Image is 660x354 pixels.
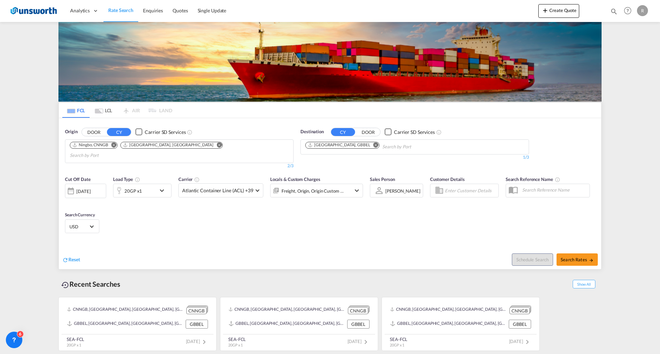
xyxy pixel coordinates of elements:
span: Quotes [173,8,188,13]
md-icon: icon-chevron-right [523,338,531,346]
span: Destination [300,128,324,135]
div: Belfast, GBBEL [308,142,370,148]
div: Freight Origin Origin Custom Destination Factory Stuffing [282,186,344,196]
md-tab-item: FCL [62,103,90,118]
div: [DATE] [76,188,90,194]
md-icon: Your search will be saved by the below given name [555,177,560,182]
md-checkbox: Checkbox No Ink [385,128,435,136]
span: Sales Person [370,176,395,182]
div: icon-magnify [610,8,618,18]
md-tab-item: LCL [90,103,117,118]
input: Enter Customer Details [445,185,496,196]
span: 20GP x 1 [228,343,243,347]
md-icon: icon-refresh [62,257,68,263]
span: USD [69,224,89,230]
md-pagination-wrapper: Use the left and right arrow keys to navigate between tabs [62,103,172,118]
div: OriginDOOR CY Checkbox No InkUnchecked: Search for CY (Container Yard) services for all selected ... [59,118,601,269]
md-icon: icon-information-outline [135,177,140,182]
md-icon: The selected Trucker/Carrierwill be displayed in the rate results If the rates are from another f... [194,177,200,182]
span: Single Update [198,8,227,13]
button: Remove [212,142,222,149]
div: GBBEL, Belfast, United Kingdom, GB & Ireland, Europe [229,320,345,329]
md-icon: Unchecked: Search for CY (Container Yard) services for all selected carriers.Checked : Search for... [187,129,192,135]
div: SEA-FCL [390,336,407,342]
span: Rate Search [108,7,133,13]
md-select: Sales Person: Rizwan Nismi [385,186,421,196]
span: Search Currency [65,212,95,217]
span: Origin [65,128,77,135]
div: GBBEL [186,320,208,329]
md-icon: icon-arrow-right [589,258,594,263]
img: LCL+%26+FCL+BACKGROUND.png [58,22,602,102]
div: 20GP x1 [124,186,142,196]
md-icon: Unchecked: Search for CY (Container Yard) services for all selected carriers.Checked : Search for... [436,129,442,135]
div: Help [622,5,637,17]
span: Reset [68,256,80,262]
div: Press delete to remove this chip. [308,142,372,148]
md-chips-wrap: Chips container. Use arrow keys to select chips. [69,140,290,161]
button: Note: By default Schedule search will only considerorigin ports, destination ports and cut off da... [512,253,553,266]
span: Atlantic Container Line (ACL) +39 [182,187,253,194]
button: icon-plus 400-fgCreate Quote [538,4,579,18]
div: SEA-FCL [228,336,246,342]
button: DOOR [356,128,380,136]
button: CY [331,128,355,136]
div: CNNGB [186,307,207,315]
div: GBBEL, Belfast, United Kingdom, GB & Ireland, Europe [390,320,507,329]
span: [DATE] [348,339,370,344]
div: GBBEL [347,320,370,329]
div: R [637,5,648,16]
span: Search Rates [561,257,594,262]
div: Shanghai, CNSHA [123,142,213,148]
recent-search-card: CNNGB, [GEOGRAPHIC_DATA], [GEOGRAPHIC_DATA], [GEOGRAPHIC_DATA] & [GEOGRAPHIC_DATA], [GEOGRAPHIC_D... [382,297,540,351]
div: CNNGB [348,307,368,315]
span: Search Reference Name [506,176,560,182]
div: CNNGB, Ningbo, China, Greater China & Far East Asia, Asia Pacific [390,306,508,314]
div: icon-refreshReset [62,256,80,264]
button: DOOR [82,128,106,136]
button: Search Ratesicon-arrow-right [557,253,598,266]
span: 20GP x 1 [390,343,404,347]
input: Chips input. [70,150,135,161]
div: CNNGB, Ningbo, China, Greater China & Far East Asia, Asia Pacific [67,306,185,314]
span: Load Type [113,176,140,182]
md-checkbox: Checkbox No Ink [135,128,186,136]
div: 20GP x1icon-chevron-down [113,184,172,197]
div: Carrier SD Services [145,129,186,136]
div: Freight Origin Origin Custom Destination Factory Stuffingicon-chevron-down [270,184,363,197]
span: Enquiries [143,8,163,13]
span: Cut Off Date [65,176,91,182]
span: [DATE] [186,339,208,344]
span: Help [622,5,634,16]
span: Show All [573,280,595,288]
button: Remove [107,142,117,149]
input: Search Reference Name [519,185,590,195]
button: CY [107,128,131,136]
md-icon: icon-backup-restore [61,281,69,289]
md-icon: icon-magnify [610,8,618,15]
div: SEA-FCL [67,336,84,342]
div: 1/3 [300,155,529,160]
md-icon: icon-chevron-right [362,338,370,346]
md-datepicker: Select [65,197,70,207]
div: Ningbo, CNNGB [72,142,108,148]
div: Carrier SD Services [394,129,435,136]
input: Chips input. [382,141,448,152]
div: GBBEL [509,320,531,329]
span: Locals & Custom Charges [270,176,320,182]
div: CNNGB, Ningbo, China, Greater China & Far East Asia, Asia Pacific [229,306,346,314]
button: Remove [369,142,379,149]
span: Customer Details [430,176,465,182]
div: Recent Searches [58,276,123,292]
div: CNNGB [509,307,530,315]
md-icon: icon-chevron-down [158,186,169,195]
recent-search-card: CNNGB, [GEOGRAPHIC_DATA], [GEOGRAPHIC_DATA], [GEOGRAPHIC_DATA] & [GEOGRAPHIC_DATA], [GEOGRAPHIC_D... [220,297,378,351]
div: Press delete to remove this chip. [72,142,110,148]
span: Analytics [70,7,90,14]
div: [DATE] [65,184,106,198]
span: 20GP x 1 [67,343,81,347]
div: 2/3 [65,163,294,169]
span: [DATE] [509,339,531,344]
md-select: Select Currency: $ USDUnited States Dollar [69,221,96,231]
